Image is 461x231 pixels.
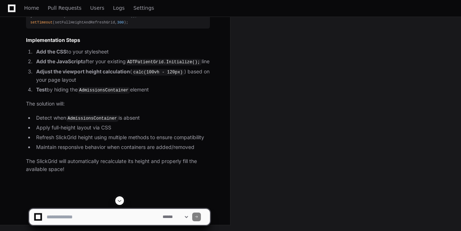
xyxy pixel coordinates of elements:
span: Pull Requests [48,6,81,10]
code: calc(100vh - 120px) [132,69,184,76]
strong: Adjust the viewport height calculation [36,68,130,74]
li: Maintain responsive behavior when containers are added/removed [34,143,210,151]
p: The solution will: [26,100,210,108]
li: ( ) based on your page layout [34,68,210,84]
code: AdmissionsContainer [66,115,119,122]
li: Apply full-height layout via CSS [34,124,210,132]
span: Logs [113,6,125,10]
code: ADTPatientGrid.Initialize(); [126,59,202,65]
li: to your stylesheet [34,48,210,56]
li: Detect when is absent [34,114,210,123]
strong: Add the JavaScript [36,58,83,64]
p: The SlickGrid will automatically recalculate its height and properly fill the available space! [26,157,210,174]
span: setTimeout [30,20,53,25]
span: Home [24,6,39,10]
li: by hiding the element [34,86,210,94]
span: Settings [133,6,154,10]
li: after your existing line [34,57,210,66]
strong: Add the CSS [36,48,66,55]
span: Users [90,6,104,10]
li: Refresh SlickGrid height using multiple methods to ensure compatibility [34,133,210,142]
code: AdmissionsContainer [78,87,130,94]
strong: Test [36,86,47,93]
h2: Implementation Steps [26,37,210,44]
span: 300 [117,20,124,25]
